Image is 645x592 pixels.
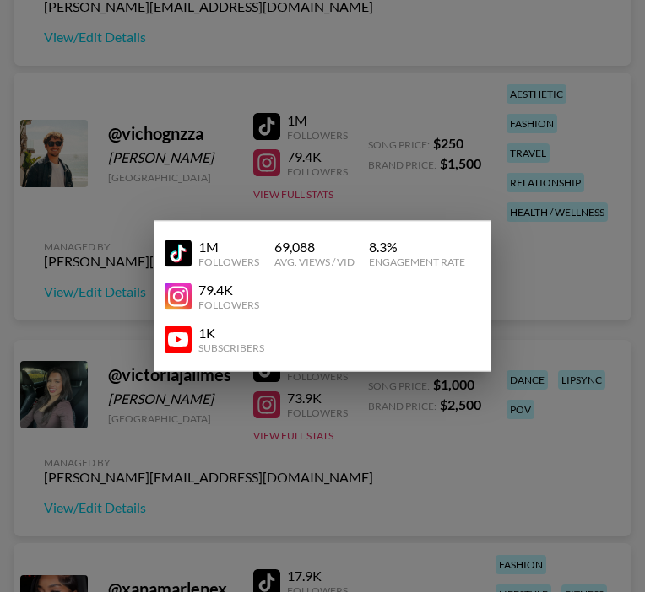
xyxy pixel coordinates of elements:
[369,256,465,268] div: Engagement Rate
[198,256,259,268] div: Followers
[198,342,264,354] div: Subscribers
[274,256,355,268] div: Avg. Views / Vid
[165,239,192,266] img: YouTube
[198,299,259,311] div: Followers
[274,239,355,256] div: 69,088
[198,239,259,256] div: 1M
[369,239,465,256] div: 8.3 %
[198,325,264,342] div: 1K
[165,283,192,309] img: YouTube
[165,326,192,353] img: YouTube
[198,282,259,299] div: 79.4K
